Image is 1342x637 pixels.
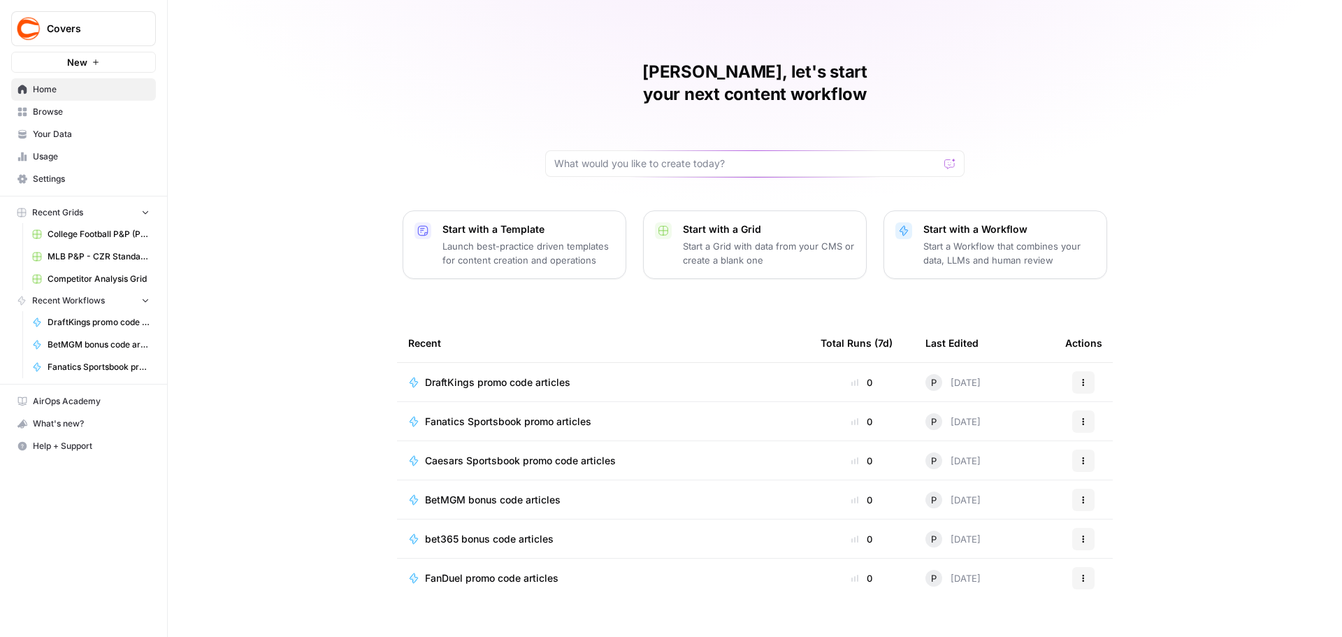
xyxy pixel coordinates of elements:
span: P [931,375,937,389]
a: Browse [11,101,156,123]
a: MLB P&P - CZR Standard (Production) Grid (5) [26,245,156,268]
div: Total Runs (7d) [821,324,893,362]
span: P [931,532,937,546]
div: Last Edited [925,324,979,362]
p: Start a Grid with data from your CMS or create a blank one [683,239,855,267]
span: Covers [47,22,131,36]
a: FanDuel promo code articles [408,571,798,585]
a: Your Data [11,123,156,145]
button: Help + Support [11,435,156,457]
div: 0 [821,454,903,468]
div: [DATE] [925,531,981,547]
a: College Football P&P (Production) Grid (2) [26,223,156,245]
a: BetMGM bonus code articles [26,334,156,356]
span: Browse [33,106,150,118]
button: Recent Workflows [11,290,156,311]
input: What would you like to create today? [554,157,939,171]
span: Competitor Analysis Grid [48,273,150,285]
h1: [PERSON_NAME], let's start your next content workflow [545,61,965,106]
span: BetMGM bonus code articles [425,493,561,507]
div: What's new? [12,413,155,434]
span: P [931,415,937,429]
span: FanDuel promo code articles [425,571,558,585]
span: MLB P&P - CZR Standard (Production) Grid (5) [48,250,150,263]
div: 0 [821,493,903,507]
a: AirOps Academy [11,390,156,413]
div: [DATE] [925,452,981,469]
div: [DATE] [925,570,981,587]
p: Launch best-practice driven templates for content creation and operations [442,239,614,267]
span: New [67,55,87,69]
span: bet365 bonus code articles [425,532,554,546]
a: Home [11,78,156,101]
div: 0 [821,375,903,389]
a: Usage [11,145,156,168]
a: Settings [11,168,156,190]
button: Recent Grids [11,202,156,223]
p: Start with a Template [442,222,614,236]
div: [DATE] [925,413,981,430]
a: BetMGM bonus code articles [408,493,798,507]
a: bet365 bonus code articles [408,532,798,546]
div: 0 [821,415,903,429]
span: Home [33,83,150,96]
div: 0 [821,532,903,546]
a: Fanatics Sportsbook promo articles [408,415,798,429]
span: Fanatics Sportsbook promo articles [48,361,150,373]
span: Settings [33,173,150,185]
button: Start with a TemplateLaunch best-practice driven templates for content creation and operations [403,210,626,279]
a: Caesars Sportsbook promo code articles [408,454,798,468]
span: P [931,493,937,507]
p: Start with a Grid [683,222,855,236]
div: [DATE] [925,492,981,508]
span: P [931,571,937,585]
p: Start a Workflow that combines your data, LLMs and human review [923,239,1095,267]
button: Start with a GridStart a Grid with data from your CMS or create a blank one [643,210,867,279]
img: Covers Logo [16,16,41,41]
span: Recent Workflows [32,294,105,307]
div: [DATE] [925,374,981,391]
span: Caesars Sportsbook promo code articles [425,454,616,468]
span: P [931,454,937,468]
button: Start with a WorkflowStart a Workflow that combines your data, LLMs and human review [883,210,1107,279]
span: Your Data [33,128,150,141]
span: DraftKings promo code articles [425,375,570,389]
p: Start with a Workflow [923,222,1095,236]
span: BetMGM bonus code articles [48,338,150,351]
button: Workspace: Covers [11,11,156,46]
span: AirOps Academy [33,395,150,408]
span: Recent Grids [32,206,83,219]
span: Help + Support [33,440,150,452]
button: What's new? [11,413,156,435]
button: New [11,52,156,73]
div: Actions [1065,324,1102,362]
a: Fanatics Sportsbook promo articles [26,356,156,378]
span: College Football P&P (Production) Grid (2) [48,228,150,241]
span: Usage [33,150,150,163]
a: Competitor Analysis Grid [26,268,156,290]
a: DraftKings promo code articles [408,375,798,389]
div: 0 [821,571,903,585]
a: DraftKings promo code articles [26,311,156,334]
span: DraftKings promo code articles [48,316,150,329]
span: Fanatics Sportsbook promo articles [425,415,591,429]
div: Recent [408,324,798,362]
